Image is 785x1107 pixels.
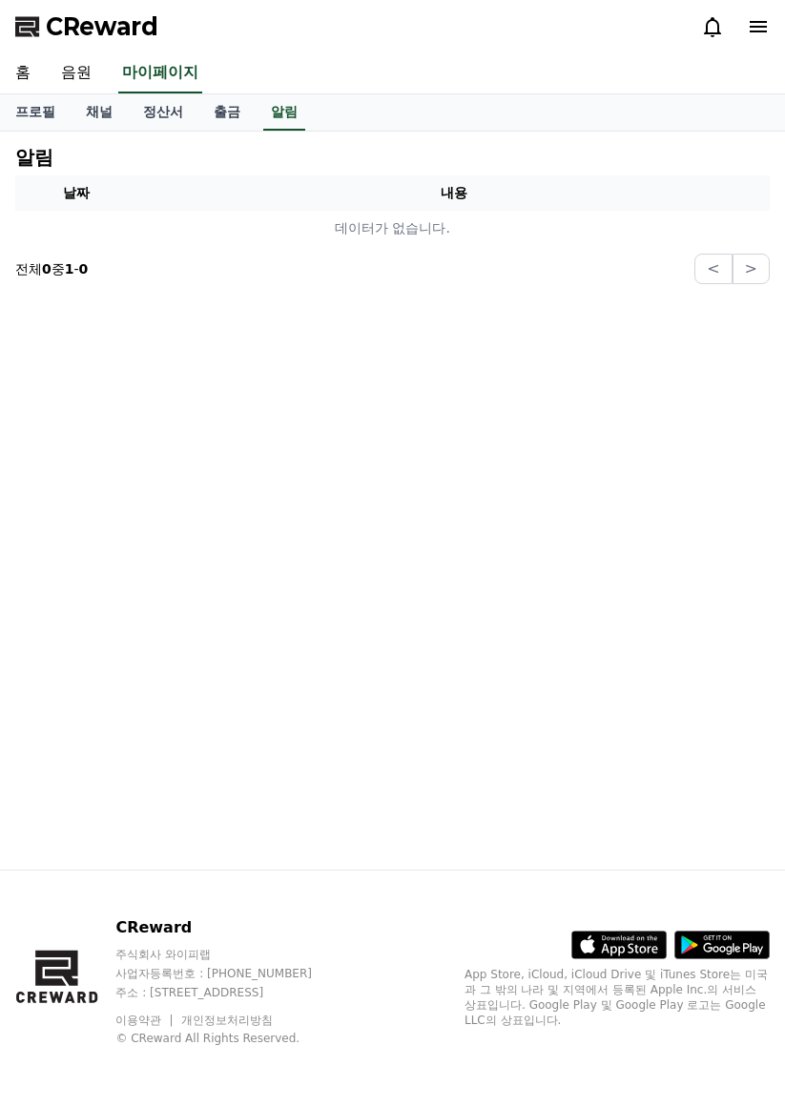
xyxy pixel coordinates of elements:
[115,1031,348,1046] p: © CReward All Rights Reserved.
[128,94,198,131] a: 정산서
[42,261,52,277] strong: 0
[137,175,770,211] th: 내용
[115,916,348,939] p: CReward
[115,1014,176,1027] a: 이용약관
[23,218,762,238] p: 데이터가 없습니다.
[465,967,770,1028] p: App Store, iCloud, iCloud Drive 및 iTunes Store는 미국과 그 밖의 나라 및 지역에서 등록된 Apple Inc.의 서비스 상표입니다. Goo...
[115,985,348,1000] p: 주소 : [STREET_ADDRESS]
[65,261,74,277] strong: 1
[118,53,202,93] a: 마이페이지
[79,261,89,277] strong: 0
[733,254,770,284] button: >
[15,147,53,168] h4: 알림
[15,11,158,42] a: CReward
[15,175,137,211] th: 날짜
[71,94,128,131] a: 채널
[198,94,256,131] a: 출금
[115,947,348,962] p: 주식회사 와이피랩
[115,966,348,981] p: 사업자등록번호 : [PHONE_NUMBER]
[694,254,732,284] button: <
[46,53,107,93] a: 음원
[181,1014,273,1027] a: 개인정보처리방침
[15,259,88,278] p: 전체 중 -
[263,94,305,131] a: 알림
[46,11,158,42] span: CReward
